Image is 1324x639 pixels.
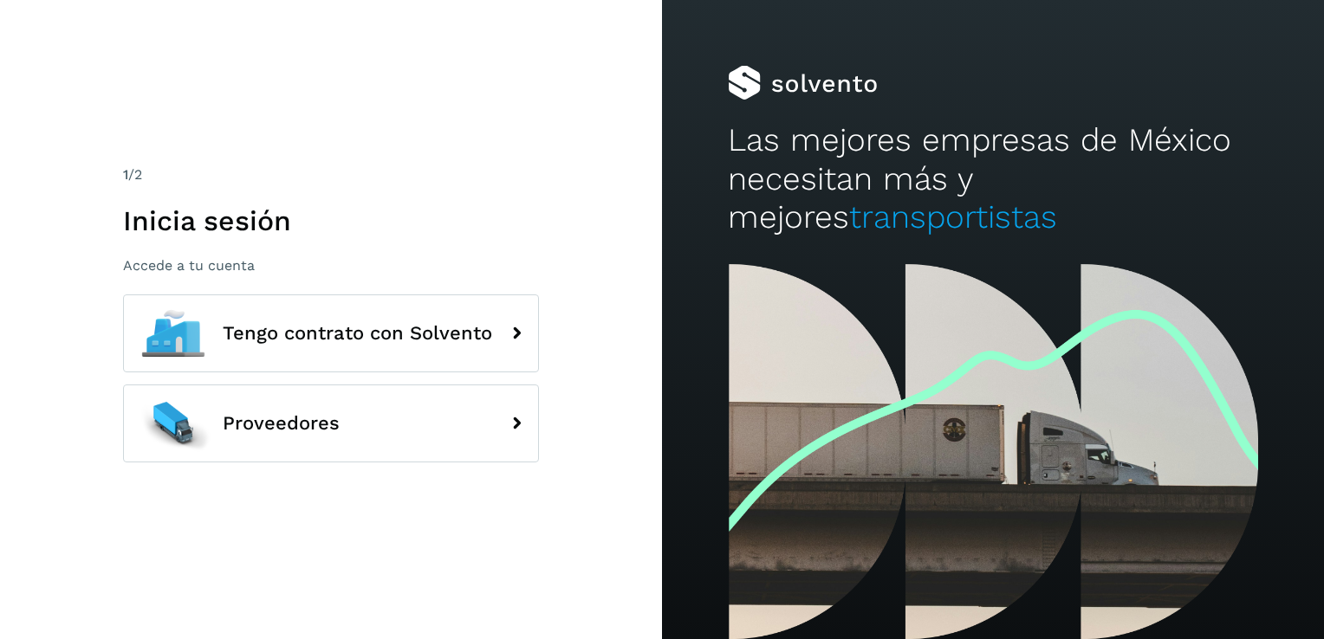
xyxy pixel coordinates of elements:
span: Proveedores [223,413,340,434]
h1: Inicia sesión [123,204,539,237]
h2: Las mejores empresas de México necesitan más y mejores [728,121,1257,236]
span: Tengo contrato con Solvento [223,323,492,344]
button: Tengo contrato con Solvento [123,294,539,372]
button: Proveedores [123,384,539,462]
span: transportistas [849,198,1057,236]
div: /2 [123,165,539,185]
p: Accede a tu cuenta [123,257,539,274]
span: 1 [123,166,128,183]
